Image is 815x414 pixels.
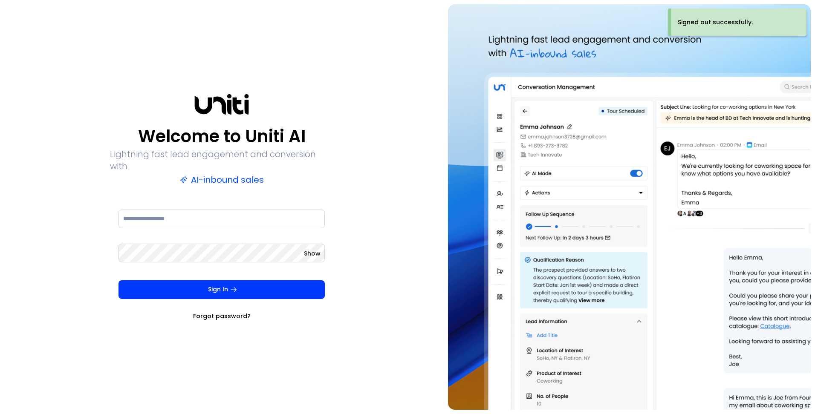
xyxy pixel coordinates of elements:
[304,249,321,258] button: Show
[118,280,325,299] button: Sign In
[180,174,264,186] p: AI-inbound sales
[110,148,333,172] p: Lightning fast lead engagement and conversion with
[678,18,753,27] div: Signed out successfully.
[193,312,251,320] a: Forgot password?
[138,126,306,147] p: Welcome to Uniti AI
[448,4,811,410] img: auth-hero.png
